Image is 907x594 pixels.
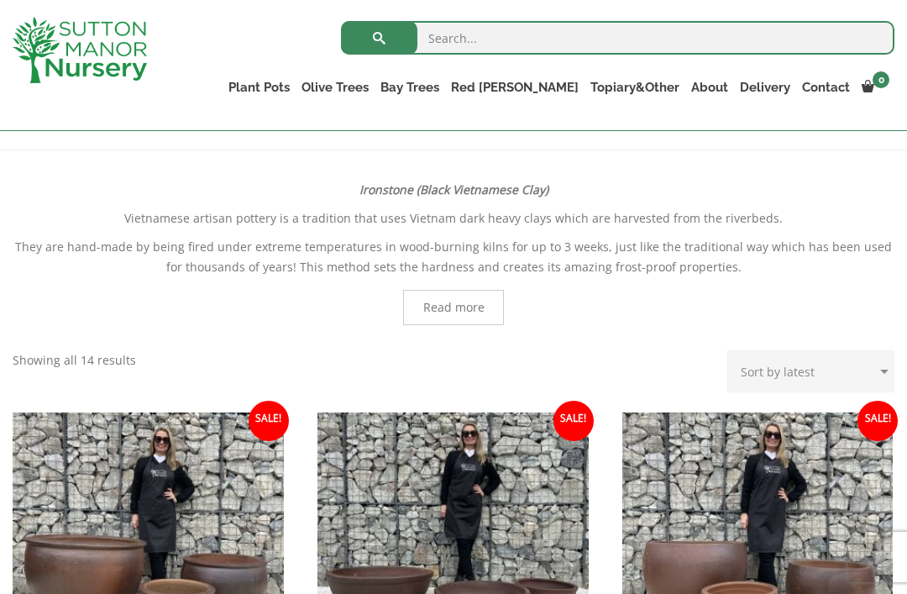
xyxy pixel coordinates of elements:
nav: Breadcrumbs [13,118,894,131]
span: Sale! [249,401,289,441]
a: Contact [796,76,856,99]
a: Plant Pots [223,76,296,99]
span: Read more [423,302,485,313]
a: 0 [856,76,894,99]
a: Red [PERSON_NAME] [445,76,585,99]
span: 0 [873,71,889,88]
a: Olive Trees [296,76,375,99]
span: Sale! [553,401,594,441]
a: Topiary&Other [585,76,685,99]
strong: Ironstone (Black Vietnamese Clay) [359,181,548,197]
select: Shop order [727,350,894,392]
p: Showing all 14 results [13,350,136,371]
a: About [685,76,734,99]
p: Vietnamese artisan pottery is a tradition that uses Vietnam dark heavy clays which are harvested ... [13,208,894,229]
a: Bay Trees [375,76,445,99]
a: Delivery [734,76,796,99]
input: Search... [341,21,894,55]
img: logo [13,17,147,83]
span: Sale! [857,401,898,441]
p: They are hand-made by being fired under extreme temperatures in wood-burning kilns for up to 3 we... [13,237,894,277]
